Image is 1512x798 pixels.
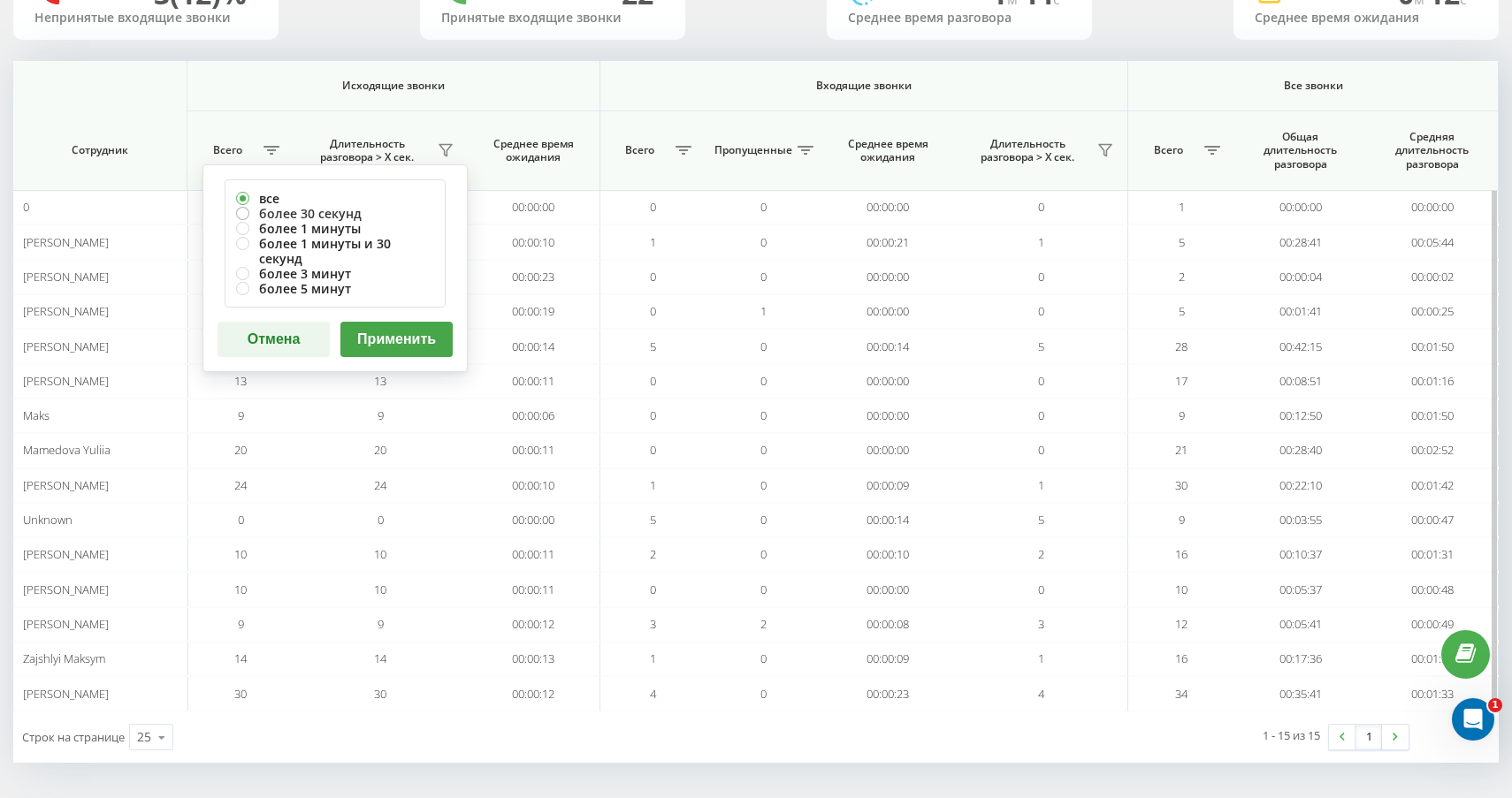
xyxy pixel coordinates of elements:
span: 1 [1488,698,1502,712]
span: 10 [374,581,386,597]
span: 21 [1175,442,1187,458]
span: 10 [234,581,247,597]
span: Всего [196,143,258,157]
div: Среднее время ожидания [1255,11,1478,26]
td: 00:00:00 [1366,190,1499,224]
td: 00:00:23 [822,676,954,711]
span: 5 [1179,303,1185,319]
td: 00:00:06 [468,399,599,433]
span: 0 [650,581,656,597]
span: Всего [609,143,671,157]
span: Длительность разговора > Х сек. [302,137,432,164]
span: 0 [760,234,767,250]
div: Принятые входящие звонки [441,11,664,26]
span: 9 [238,407,244,423]
span: 1 [1038,477,1044,493]
td: 00:00:10 [822,537,954,572]
span: 5 [650,338,656,354]
span: 17 [1175,373,1187,389]
td: 00:00:13 [468,642,599,676]
td: 00:00:10 [468,224,599,259]
span: 0 [760,338,767,354]
td: 00:01:33 [1366,676,1499,711]
span: 10 [234,546,247,562]
td: 00:01:42 [1366,468,1499,503]
span: 12 [1175,616,1187,632]
span: Среднее время ожидания [836,137,940,164]
span: 0 [238,512,244,528]
span: 5 [1038,512,1044,528]
span: 14 [234,650,247,666]
span: 0 [760,442,767,458]
td: 00:42:15 [1234,329,1366,363]
span: 1 [1179,199,1185,215]
td: 00:35:41 [1234,676,1366,711]
td: 00:08:51 [1234,364,1366,399]
span: [PERSON_NAME] [23,546,109,562]
div: Среднее время разговора [848,11,1071,26]
td: 00:05:44 [1366,224,1499,259]
td: 00:00:21 [822,224,954,259]
span: 0 [760,650,767,666]
span: [PERSON_NAME] [23,303,109,319]
span: 0 [650,303,656,319]
td: 00:00:11 [468,572,599,606]
span: Строк на странице [22,729,125,745]
span: 0 [1038,269,1044,285]
span: 9 [1179,407,1185,423]
td: 00:10:37 [1234,537,1366,572]
label: более 1 минуты [236,221,434,236]
span: 1 [1038,650,1044,666]
td: 00:00:00 [822,433,954,467]
label: более 5 минут [236,281,434,296]
span: 5 [1179,234,1185,250]
span: 0 [650,269,656,285]
td: 00:00:00 [822,399,954,433]
span: 16 [1175,546,1187,562]
span: 0 [760,477,767,493]
span: Исходящие звонки [217,79,571,93]
span: 0 [1038,407,1044,423]
span: 9 [378,407,384,423]
td: 00:00:00 [822,294,954,329]
span: 2 [760,616,767,632]
td: 00:00:00 [1234,190,1366,224]
span: 34 [1175,686,1187,702]
span: [PERSON_NAME] [23,338,109,354]
td: 00:00:02 [1366,260,1499,294]
button: Применить [340,322,453,357]
td: 00:00:08 [822,607,954,642]
span: [PERSON_NAME] [23,616,109,632]
span: 20 [374,442,386,458]
td: 00:05:41 [1234,607,1366,642]
span: Общая длительность разговора [1249,130,1352,171]
span: 5 [650,512,656,528]
td: 00:01:16 [1366,364,1499,399]
td: 00:01:57 [1366,642,1499,676]
span: Все звонки [1155,79,1471,93]
span: 2 [1179,269,1185,285]
span: 0 [760,686,767,702]
span: [PERSON_NAME] [23,686,109,702]
td: 00:00:11 [468,433,599,467]
div: 1 - 15 из 15 [1263,726,1320,744]
span: 4 [1038,686,1044,702]
td: 00:00:48 [1366,572,1499,606]
span: Средняя длительность разговора [1381,130,1484,171]
td: 00:00:00 [822,190,954,224]
span: 4 [650,686,656,702]
label: более 30 секунд [236,206,434,221]
span: 0 [1038,373,1044,389]
span: 0 [1038,442,1044,458]
td: 00:00:00 [822,364,954,399]
span: 24 [234,477,247,493]
span: 0 [650,442,656,458]
span: Длительность разговора > Х сек. [963,137,1092,164]
td: 00:00:04 [1234,260,1366,294]
a: 1 [1355,725,1382,749]
span: 3 [650,616,656,632]
span: 30 [234,686,247,702]
td: 00:00:25 [1366,294,1499,329]
td: 00:01:41 [1234,294,1366,329]
span: 0 [760,199,767,215]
